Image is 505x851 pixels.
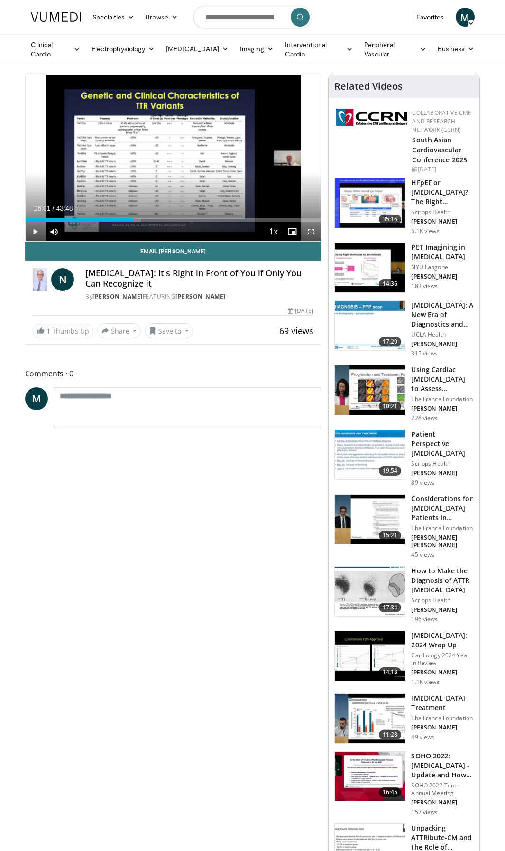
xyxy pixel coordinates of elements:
[412,109,471,134] a: Collaborative CME and Research Network (CCRN)
[85,268,313,289] h4: [MEDICAL_DATA]: It's Right in Front of You if Only You Can Recognize it
[411,799,474,806] p: [PERSON_NAME]
[411,782,474,797] p: SOHO 2022 Tenth Annual Meeting
[46,327,50,336] span: 1
[411,460,474,468] p: Scripps Health
[336,109,407,126] img: a04ee3ba-8487-4636-b0fb-5e8d268f3737.png.150x105_q85_autocrop_double_scale_upscale_version-0.2.png
[411,8,450,27] a: Favorites
[411,808,438,816] p: 157 views
[411,733,434,741] p: 49 views
[234,39,279,58] a: Imaging
[411,669,474,676] p: [PERSON_NAME]
[411,178,474,206] h3: HFpEF or [MEDICAL_DATA]? The Right Therapies for Right Patients
[334,81,403,92] h4: Related Videos
[335,301,405,350] img: 3a61ed57-80ed-4134-89e2-85aa32d7d692.150x105_q85_crop-smart_upscale.jpg
[411,724,474,731] p: [PERSON_NAME]
[26,222,45,241] button: Play
[145,323,193,338] button: Save to
[86,39,160,58] a: Electrophysiology
[97,323,141,338] button: Share
[335,631,405,681] img: 1b83262e-8cdd-4c81-b686-042e84632b82.150x105_q85_crop-smart_upscale.jpg
[34,205,51,212] span: 16:01
[411,218,474,225] p: [PERSON_NAME]
[334,494,474,559] a: 15:21 Considerations for [MEDICAL_DATA] Patients in [MEDICAL_DATA] The France Foundation [PERSON_...
[335,178,405,228] img: dfd7e8cb-3665-484f-96d9-fe431be1631d.150x105_q85_crop-smart_upscale.jpg
[411,566,474,595] h3: How to Make the Diagnosis of ATTR [MEDICAL_DATA]
[335,365,405,415] img: 565c1543-92ae-41b9-a411-1852bf6529a5.150x105_q85_crop-smart_upscale.jpg
[25,242,321,261] a: Email [PERSON_NAME]
[411,494,474,523] h3: Considerations for [MEDICAL_DATA] Patients in [MEDICAL_DATA]
[92,292,143,300] a: [PERSON_NAME]
[411,263,474,271] p: NYU Langone
[379,730,402,739] span: 11:28
[279,325,313,337] span: 69 views
[85,292,313,301] div: By FEATURING
[334,566,474,623] a: 17:34 How to Make the Diagnosis of ATTR [MEDICAL_DATA] Scripps Health [PERSON_NAME] 196 views
[26,218,321,222] div: Progress Bar
[160,39,234,58] a: [MEDICAL_DATA]
[411,340,474,348] p: [PERSON_NAME]
[379,215,402,224] span: 35:16
[302,222,321,241] button: Fullscreen
[411,606,474,614] p: [PERSON_NAME]
[335,430,405,479] img: 66cea5b4-b247-4899-9dd6-67499fcc05d7.150x105_q85_crop-smart_upscale.jpg
[411,414,438,422] p: 228 views
[31,12,81,22] img: VuMedi Logo
[334,751,474,816] a: 16:45 SOHO 2022: [MEDICAL_DATA] - Update and How To Use Novel Agents SOHO 2022 Tenth Annual Meeti...
[335,567,405,616] img: c12b0fdb-e439-4951-8ee6-44c04407b222.150x105_q85_crop-smart_upscale.jpg
[411,273,474,281] p: [PERSON_NAME]
[411,405,474,412] p: [PERSON_NAME]
[411,469,474,477] p: [PERSON_NAME]
[411,652,474,667] p: Cardiology 2024 Year in Review
[411,430,474,458] h3: Patient Perspective: [MEDICAL_DATA]
[411,243,474,262] h3: PET Imagining in [MEDICAL_DATA]
[456,8,475,27] a: M
[411,395,474,403] p: The France Foundation
[411,551,434,559] p: 45 views
[26,75,321,241] video-js: Video Player
[411,534,474,549] p: [PERSON_NAME] [PERSON_NAME]
[279,40,358,59] a: Interventional Cardio
[379,531,402,540] span: 15:21
[335,752,405,801] img: e66e90e2-96ea-400c-b863-6a503731f831.150x105_q85_crop-smart_upscale.jpg
[334,300,474,357] a: 17:29 [MEDICAL_DATA]: A New Era of Diagnostics and Therapeutics UCLA Health [PERSON_NAME] 315 views
[379,402,402,411] span: 10:21
[175,292,226,300] a: [PERSON_NAME]
[411,479,434,486] p: 89 views
[411,751,474,780] h3: SOHO 2022: [MEDICAL_DATA] - Update and How To Use Novel Agents
[334,631,474,686] a: 14:18 [MEDICAL_DATA]: 2024 Wrap Up Cardiology 2024 Year in Review [PERSON_NAME] 1.1K views
[25,367,321,380] span: Comments 0
[335,694,405,743] img: bc1b0432-163c-4bfa-bfca-e644c630a5a2.150x105_q85_crop-smart_upscale.jpg
[379,466,402,476] span: 19:54
[411,227,439,235] p: 6.1K views
[411,524,474,532] p: The France Foundation
[412,165,472,174] div: [DATE]
[334,693,474,744] a: 11:28 [MEDICAL_DATA] Treatment The France Foundation [PERSON_NAME] 49 views
[411,693,474,712] h3: [MEDICAL_DATA] Treatment
[283,222,302,241] button: Enable picture-in-picture mode
[334,365,474,422] a: 10:21 Using Cardiac [MEDICAL_DATA] to Assess Progression and Treatment Response The France Founda...
[412,135,467,164] a: South Asian Cardiovascular Conference 2025
[288,307,313,315] div: [DATE]
[334,430,474,486] a: 19:54 Patient Perspective: [MEDICAL_DATA] Scripps Health [PERSON_NAME] 89 views
[411,714,474,722] p: The France Foundation
[25,387,48,410] span: M
[25,40,86,59] a: Clinical Cardio
[335,495,405,544] img: 6b12a0a1-0bcc-4600-a28c-cc0c82308171.150x105_q85_crop-smart_upscale.jpg
[411,597,474,604] p: Scripps Health
[45,222,64,241] button: Mute
[51,268,74,291] span: N
[379,279,402,289] span: 14:36
[411,300,474,329] h3: [MEDICAL_DATA]: A New Era of Diagnostics and Therapeutics
[432,39,480,58] a: Business
[411,282,438,290] p: 183 views
[33,268,48,291] img: Dr. Norman E. Lepor
[411,350,438,357] p: 315 views
[334,243,474,293] a: 14:36 PET Imagining in [MEDICAL_DATA] NYU Langone [PERSON_NAME] 183 views
[264,222,283,241] button: Playback Rate
[193,6,312,28] input: Search topics, interventions
[379,337,402,346] span: 17:29
[379,603,402,612] span: 17:34
[411,331,474,338] p: UCLA Health
[358,40,432,59] a: Peripheral Vascular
